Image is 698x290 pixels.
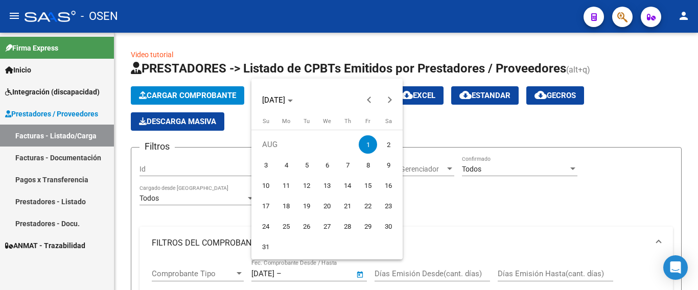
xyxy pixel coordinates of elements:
[358,155,378,175] button: August 8, 2025
[318,176,336,195] span: 13
[378,155,399,175] button: August 9, 2025
[282,118,290,125] span: Mo
[359,176,377,195] span: 15
[385,118,392,125] span: Sa
[359,197,377,215] span: 22
[262,95,285,105] span: [DATE]
[277,176,295,195] span: 11
[317,196,337,216] button: August 20, 2025
[358,216,378,236] button: August 29, 2025
[257,217,275,235] span: 24
[359,217,377,235] span: 29
[337,196,358,216] button: August 21, 2025
[257,197,275,215] span: 17
[255,155,276,175] button: August 3, 2025
[378,216,399,236] button: August 30, 2025
[296,216,317,236] button: August 26, 2025
[344,118,351,125] span: Th
[337,216,358,236] button: August 28, 2025
[379,176,398,195] span: 16
[359,90,380,110] button: Previous month
[379,135,398,154] span: 2
[296,155,317,175] button: August 5, 2025
[338,217,357,235] span: 28
[257,237,275,256] span: 31
[276,155,296,175] button: August 4, 2025
[378,196,399,216] button: August 23, 2025
[358,134,378,155] button: August 1, 2025
[317,175,337,196] button: August 13, 2025
[257,156,275,174] span: 3
[304,118,310,125] span: Tu
[296,196,317,216] button: August 19, 2025
[378,175,399,196] button: August 16, 2025
[318,197,336,215] span: 20
[379,156,398,174] span: 9
[338,156,357,174] span: 7
[379,217,398,235] span: 30
[337,175,358,196] button: August 14, 2025
[297,217,316,235] span: 26
[276,175,296,196] button: August 11, 2025
[277,156,295,174] span: 4
[297,197,316,215] span: 19
[255,175,276,196] button: August 10, 2025
[378,134,399,155] button: August 2, 2025
[358,196,378,216] button: August 22, 2025
[277,217,295,235] span: 25
[359,156,377,174] span: 8
[297,176,316,195] span: 12
[296,175,317,196] button: August 12, 2025
[297,156,316,174] span: 5
[258,91,297,109] button: Choose month and year
[338,176,357,195] span: 14
[257,176,275,195] span: 10
[358,175,378,196] button: August 15, 2025
[255,196,276,216] button: August 17, 2025
[255,134,358,155] td: AUG
[318,217,336,235] span: 27
[663,255,688,280] div: Open Intercom Messenger
[317,155,337,175] button: August 6, 2025
[263,118,269,125] span: Su
[380,90,400,110] button: Next month
[323,118,331,125] span: We
[255,236,276,257] button: August 31, 2025
[365,118,370,125] span: Fr
[276,216,296,236] button: August 25, 2025
[338,197,357,215] span: 21
[318,156,336,174] span: 6
[337,155,358,175] button: August 7, 2025
[276,196,296,216] button: August 18, 2025
[317,216,337,236] button: August 27, 2025
[277,197,295,215] span: 18
[379,197,398,215] span: 23
[255,216,276,236] button: August 24, 2025
[359,135,377,154] span: 1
